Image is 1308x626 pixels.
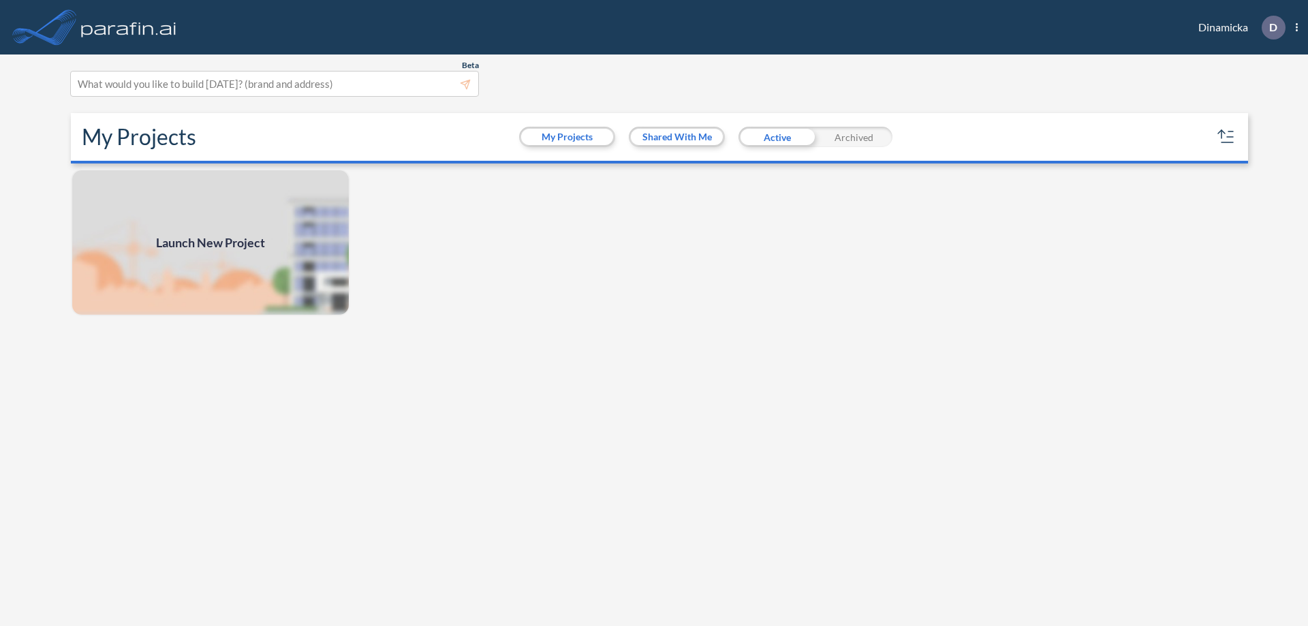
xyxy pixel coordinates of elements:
[71,169,350,316] img: add
[1215,126,1237,148] button: sort
[815,127,892,147] div: Archived
[1269,21,1277,33] p: D
[462,60,479,71] span: Beta
[521,129,613,145] button: My Projects
[1178,16,1298,40] div: Dinamicka
[631,129,723,145] button: Shared With Me
[738,127,815,147] div: Active
[156,234,265,252] span: Launch New Project
[71,169,350,316] a: Launch New Project
[82,124,196,150] h2: My Projects
[78,14,179,41] img: logo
